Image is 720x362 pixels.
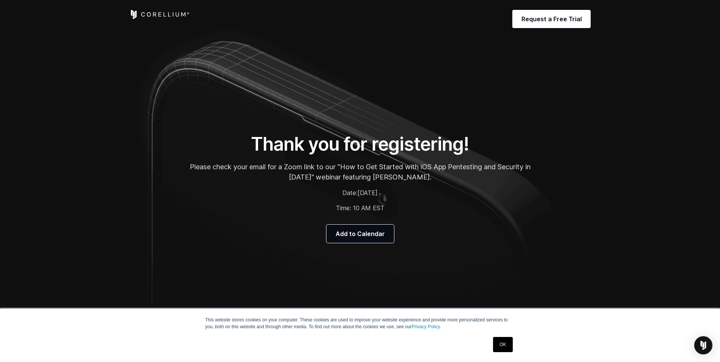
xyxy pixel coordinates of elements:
p: Please check your email for a Zoom link to our “How to Get Started with iOS App Pentesting and Se... [189,162,531,182]
div: Open Intercom Messenger [694,336,712,354]
a: Privacy Policy. [412,324,441,329]
span: [DATE] [358,189,378,197]
a: Request a Free Trial [512,10,591,28]
p: This website stores cookies on your computer. These cookies are used to improve your website expe... [205,316,515,330]
a: Corellium Home [129,10,190,19]
h1: Thank you for registering! [189,133,531,156]
a: Add to Calendar [326,225,394,243]
a: OK [493,337,512,352]
p: Time: 10 AM EST [189,203,531,212]
span: Request a Free Trial [521,14,582,24]
p: Date: [189,188,531,197]
span: Add to Calendar [336,229,385,238]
